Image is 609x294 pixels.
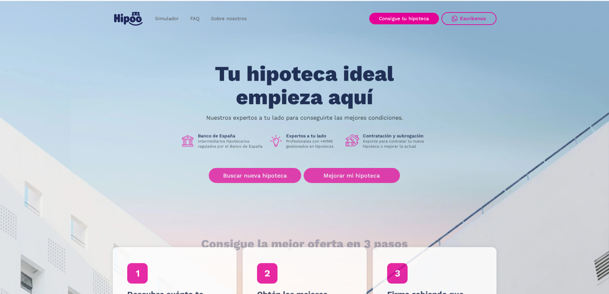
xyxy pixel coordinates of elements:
[460,16,486,21] div: Escríbenos
[198,133,264,139] h1: Banco de España
[369,13,439,24] a: Consigue tu hipoteca
[206,115,403,120] p: Nuestros expertos a tu lado para conseguirte las mejores condiciones.
[209,168,301,183] a: Buscar nueva hipoteca
[183,62,426,109] h1: Tu hipoteca ideal empieza aquí
[205,12,253,25] a: Sobre nosotros
[201,237,408,250] h1: Consigue la mejor oferta en 3 pasos
[441,12,496,25] a: Escríbenos
[113,9,144,28] a: home
[304,168,400,183] a: Mejorar mi hipoteca
[286,139,340,149] p: Profesionales con +40M€ gestionados en hipotecas
[184,12,205,25] a: FAQ
[198,139,264,149] p: Intermediarios hipotecarios regulados por el Banco de España
[363,139,429,149] p: Soporte para contratar tu nueva hipoteca o mejorar la actual
[149,12,184,25] a: Simulador
[286,133,340,139] h1: Expertos a tu lado
[363,133,429,139] h1: Contratación y subrogación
